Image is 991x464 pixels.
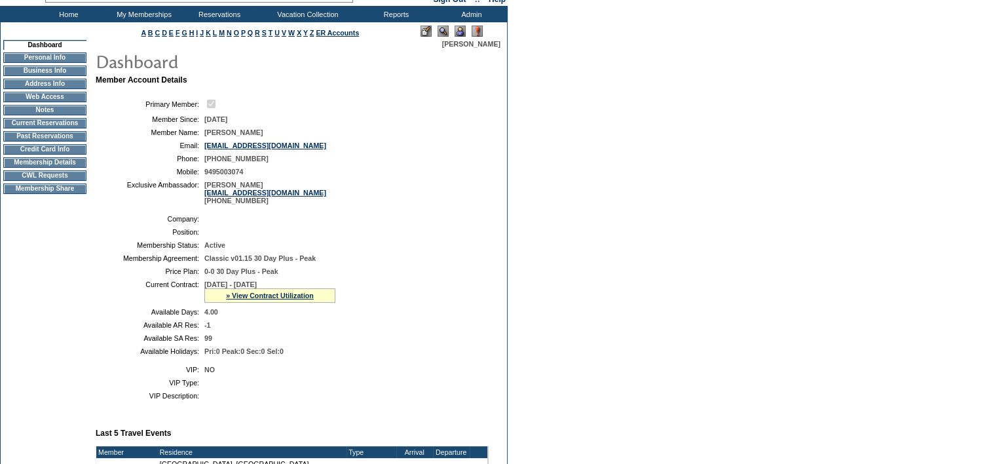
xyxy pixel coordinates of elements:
[438,26,449,37] img: View Mode
[101,347,199,355] td: Available Holidays:
[204,189,326,197] a: [EMAIL_ADDRESS][DOMAIN_NAME]
[101,321,199,329] td: Available AR Res:
[3,52,86,63] td: Personal Info
[442,40,500,48] span: [PERSON_NAME]
[101,98,199,110] td: Primary Member:
[96,429,171,438] b: Last 5 Travel Events
[204,155,269,163] span: [PHONE_NUMBER]
[158,446,346,458] td: Residence
[148,29,153,37] a: B
[432,6,508,22] td: Admin
[101,228,199,236] td: Position:
[282,29,286,37] a: V
[357,6,432,22] td: Reports
[176,29,180,37] a: F
[200,29,204,37] a: J
[269,29,273,37] a: T
[101,280,199,303] td: Current Contract:
[288,29,295,37] a: W
[204,321,210,329] span: -1
[29,6,105,22] td: Home
[101,215,199,223] td: Company:
[3,157,86,168] td: Membership Details
[189,29,195,37] a: H
[455,26,466,37] img: Impersonate
[3,170,86,181] td: CWL Requests
[101,241,199,249] td: Membership Status:
[396,446,433,458] td: Arrival
[101,142,199,149] td: Email:
[3,79,86,89] td: Address Info
[101,115,199,123] td: Member Since:
[346,446,396,458] td: Type
[204,181,326,204] span: [PERSON_NAME] [PHONE_NUMBER]
[169,29,174,37] a: E
[204,128,263,136] span: [PERSON_NAME]
[95,48,357,74] img: pgTtlDashboard.gif
[241,29,246,37] a: P
[262,29,267,37] a: S
[3,92,86,102] td: Web Access
[101,128,199,136] td: Member Name:
[181,29,187,37] a: G
[101,366,199,374] td: VIP:
[105,6,180,22] td: My Memberships
[101,267,199,275] td: Price Plan:
[204,308,218,316] span: 4.00
[219,29,225,37] a: M
[227,29,232,37] a: N
[274,29,280,37] a: U
[204,115,227,123] span: [DATE]
[206,29,211,37] a: K
[421,26,432,37] img: Edit Mode
[204,347,284,355] span: Pri:0 Peak:0 Sec:0 Sel:0
[255,6,357,22] td: Vacation Collection
[303,29,308,37] a: Y
[101,181,199,204] td: Exclusive Ambassador:
[3,131,86,142] td: Past Reservations
[316,29,359,37] a: ER Accounts
[3,118,86,128] td: Current Reservations
[101,334,199,342] td: Available SA Res:
[213,29,217,37] a: L
[204,168,243,176] span: 9495003074
[141,29,146,37] a: A
[196,29,198,37] a: I
[101,379,199,387] td: VIP Type:
[234,29,239,37] a: O
[101,308,199,316] td: Available Days:
[101,155,199,163] td: Phone:
[204,241,225,249] span: Active
[204,334,212,342] span: 99
[3,144,86,155] td: Credit Card Info
[101,392,199,400] td: VIP Description:
[204,254,316,262] span: Classic v01.15 30 Day Plus - Peak
[3,66,86,76] td: Business Info
[226,292,314,300] a: » View Contract Utilization
[101,254,199,262] td: Membership Agreement:
[204,142,326,149] a: [EMAIL_ADDRESS][DOMAIN_NAME]
[155,29,160,37] a: C
[204,366,215,374] span: NO
[204,280,257,288] span: [DATE] - [DATE]
[3,105,86,115] td: Notes
[3,184,86,194] td: Membership Share
[472,26,483,37] img: Log Concern/Member Elevation
[3,40,86,50] td: Dashboard
[96,75,187,85] b: Member Account Details
[204,267,278,275] span: 0-0 30 Day Plus - Peak
[101,168,199,176] td: Mobile:
[255,29,260,37] a: R
[297,29,301,37] a: X
[162,29,167,37] a: D
[248,29,253,37] a: Q
[180,6,255,22] td: Reservations
[310,29,314,37] a: Z
[433,446,470,458] td: Departure
[96,446,158,458] td: Member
